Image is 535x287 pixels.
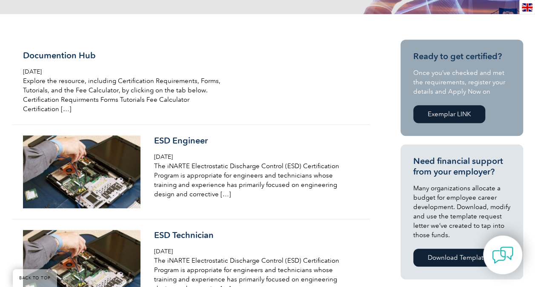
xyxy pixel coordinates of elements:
h3: Need financial support from your employer? [413,156,510,177]
p: Once you’ve checked and met the requirements, register your details and Apply Now on [413,68,510,96]
a: Download Template [413,249,502,267]
a: BACK TO TOP [13,269,57,287]
p: Many organizations allocate a budget for employee career development. Download, modify and use th... [413,184,510,240]
a: Documention Hub [DATE] Explore the resource, including Certification Requirements, Forms, Tutoria... [12,40,370,125]
h3: Ready to get certified? [413,51,510,62]
p: Explore the resource, including Certification Requirements, Forms, Tutorials, and the Fee Calcula... [23,76,225,114]
span: [DATE] [154,153,173,161]
a: ESD Engineer [DATE] The iNARTE Electrostatic Discharge Control (ESD) Certification Program is app... [12,125,370,219]
span: [DATE] [154,248,173,255]
h3: ESD Engineer [154,135,356,146]
a: Exemplar LINK [413,105,485,123]
h3: ESD Technician [154,230,356,241]
span: [DATE] [23,68,42,75]
img: en [522,3,532,11]
img: iStock-114384337-crop1-300x185.jpg [23,135,141,208]
p: The iNARTE Electrostatic Discharge Control (ESD) Certification Program is appropriate for enginee... [154,161,356,199]
img: contact-chat.png [492,244,513,266]
h3: Documention Hub [23,50,225,61]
